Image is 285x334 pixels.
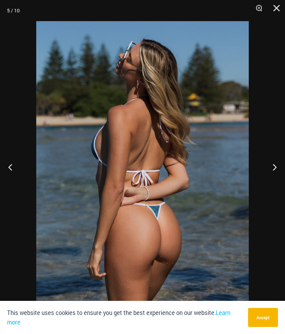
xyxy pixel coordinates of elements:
button: Next [259,149,285,185]
a: Learn more [7,309,230,326]
button: Accept [248,308,278,327]
div: 5 / 10 [7,5,20,16]
p: This website uses cookies to ensure you get the best experience on our website. [7,308,243,327]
